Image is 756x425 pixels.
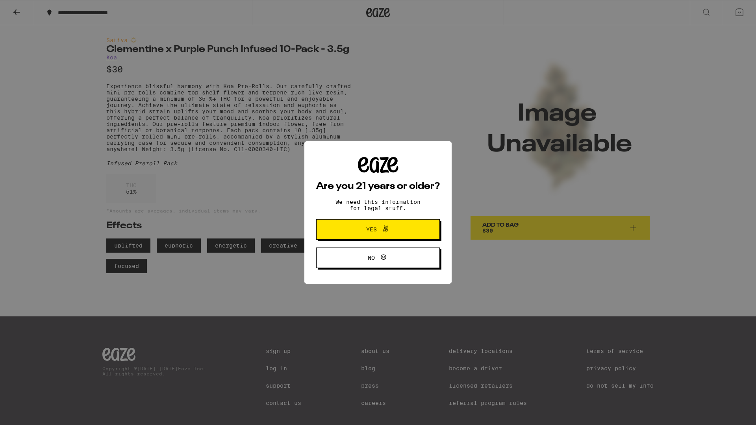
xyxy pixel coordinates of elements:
span: Yes [366,227,377,232]
p: We need this information for legal stuff. [329,199,427,211]
span: No [368,255,375,261]
button: No [316,248,440,268]
button: Yes [316,219,440,240]
h2: Are you 21 years or older? [316,182,440,191]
